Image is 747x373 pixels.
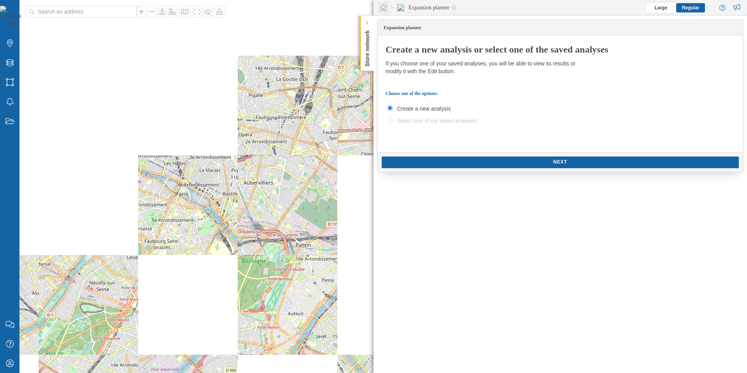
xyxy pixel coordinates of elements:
[391,4,456,12] div: Expansion planner
[654,5,667,11] span: Large
[384,24,421,31] span: Expansion planner
[682,5,700,11] span: Regular
[16,5,44,12] span: Support
[386,91,735,97] p: Choose one of the options:
[397,105,451,113] label: Create a new analysis
[386,60,582,75] div: If you choose one of your saved analyses, you will be able to view its results or modify it with ...
[397,4,405,12] img: search-areas.svg
[386,43,735,56] div: Create a new analysis or select one of the saved analyses
[363,27,371,67] p: Store network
